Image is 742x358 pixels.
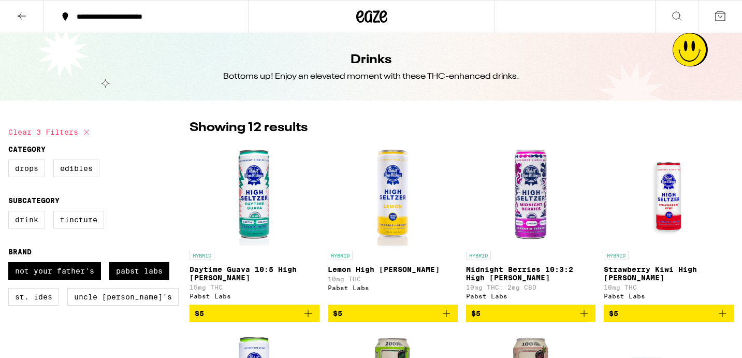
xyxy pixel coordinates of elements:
h1: Drinks [351,51,391,69]
span: $5 [333,309,342,318]
button: Add to bag [190,305,319,322]
label: St. Ides [8,288,59,306]
p: Lemon High [PERSON_NAME] [328,265,458,274]
p: HYBRID [604,251,629,260]
img: Pabst Labs - Daytime Guava 10:5 High Seltzer [202,142,306,246]
a: Open page for Daytime Guava 10:5 High Seltzer from Pabst Labs [190,142,319,305]
label: Edibles [53,160,99,177]
div: Pabst Labs [604,293,734,299]
legend: Subcategory [8,196,60,205]
legend: Category [8,145,46,153]
p: 15mg THC [190,284,319,291]
a: Open page for Lemon High Seltzer from Pabst Labs [328,142,458,305]
button: Add to bag [604,305,734,322]
label: Pabst Labs [109,262,169,280]
p: 10mg THC: 2mg CBD [466,284,596,291]
label: Uncle [PERSON_NAME]'s [67,288,179,306]
img: Pabst Labs - Strawberry Kiwi High Seltzer [617,142,721,246]
div: Bottoms up! Enjoy an elevated moment with these THC-enhanced drinks. [223,71,519,82]
div: Pabst Labs [466,293,596,299]
p: 10mg THC [604,284,734,291]
img: Pabst Labs - Lemon High Seltzer [341,142,444,246]
p: Strawberry Kiwi High [PERSON_NAME] [604,265,734,282]
label: Drink [8,211,45,228]
a: Open page for Midnight Berries 10:3:2 High Seltzer from Pabst Labs [466,142,596,305]
div: Pabst Labs [190,293,319,299]
span: $5 [195,309,204,318]
label: Drops [8,160,45,177]
div: Pabst Labs [328,284,458,291]
button: Add to bag [466,305,596,322]
span: $5 [471,309,481,318]
p: HYBRID [190,251,214,260]
label: Not Your Father's [8,262,101,280]
p: HYBRID [328,251,353,260]
p: Showing 12 results [190,119,308,137]
img: Pabst Labs - Midnight Berries 10:3:2 High Seltzer [479,142,583,246]
p: Daytime Guava 10:5 High [PERSON_NAME] [190,265,319,282]
p: 10mg THC [328,276,458,282]
legend: Brand [8,248,32,256]
a: Open page for Strawberry Kiwi High Seltzer from Pabst Labs [604,142,734,305]
button: Add to bag [328,305,458,322]
p: Midnight Berries 10:3:2 High [PERSON_NAME] [466,265,596,282]
p: HYBRID [466,251,491,260]
button: Clear 3 filters [8,119,93,145]
label: Tincture [53,211,104,228]
span: $5 [609,309,618,318]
